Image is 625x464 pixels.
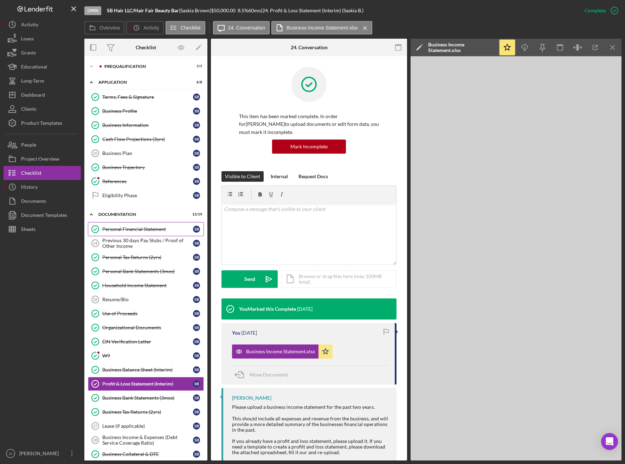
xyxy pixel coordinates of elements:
div: S B [193,254,200,261]
a: Profit & Loss Statement (Interim)SB [88,377,204,391]
button: Internal [267,171,291,182]
a: Business Tax Returns (2yrs)SB [88,405,204,419]
p: This item has been marked complete. In order for [PERSON_NAME] to upload documents or edit form d... [239,112,379,136]
div: Household Income Statement [102,283,193,288]
a: Organizational DocumentsSB [88,321,204,335]
div: Business Trajectory [102,165,193,170]
div: Business Collateral & DTE [102,451,193,457]
div: EIN Verification Letter [102,339,193,344]
div: S B [193,192,200,199]
div: 6 / 8 [189,80,202,84]
div: | [107,8,180,13]
div: Business Information [102,122,193,128]
div: $50,000.00 [211,8,238,13]
div: Personal Financial Statement [102,226,193,232]
div: Previous 30 days Pay Stubs / Proof of Other Income [102,238,193,249]
div: Eligibility Phase [102,193,193,198]
button: Business Income Statement.xlsx [271,21,372,34]
a: Personal Tax Returns (2yrs)SB [88,250,204,264]
div: S B [193,122,200,129]
label: Business Income Statement.xlsx [286,25,357,31]
div: S B [193,352,200,359]
tspan: 27 [93,424,97,428]
div: Business Profile [102,108,193,114]
button: Move Documents [232,366,295,384]
div: Open [84,6,101,15]
div: References [102,179,193,184]
tspan: 14 [93,241,97,245]
div: Business Balance Sheet (Interim) [102,367,193,373]
a: Business ProfileSB [88,104,204,118]
div: S B [193,423,200,430]
div: S B [193,366,200,373]
div: Business Income & Expenses (Debt Service Coverage Ratio) [102,434,193,446]
div: Cash Flow Projections (3yrs) [102,136,193,142]
div: [PERSON_NAME] [18,446,63,462]
tspan: 18 [93,297,97,302]
div: Lease (if applicable) [102,423,193,429]
div: S B [193,451,200,458]
div: [PERSON_NAME] [232,395,271,401]
a: Personal Financial StatementSB [88,222,204,236]
button: Checklist [166,21,205,34]
div: | 24. Profit & Loss Statement (Interim) (Saskia B.) [261,8,363,13]
a: Business Collateral & DTESB [88,447,204,461]
div: S B [193,338,200,345]
iframe: Document Preview [411,56,621,460]
a: Business TrajectorySB [88,160,204,174]
div: You [232,330,240,336]
a: W9SB [88,349,204,363]
div: Organizational Documents [102,325,193,330]
div: Checklist [136,45,156,50]
a: 14Previous 30 days Pay Stubs / Proof of Other IncomeSB [88,236,204,250]
div: Please upload a business income statement for the past two years. This should include all expense... [232,404,389,455]
a: Household Income StatementSB [88,278,204,292]
button: Request Docs [295,171,331,182]
div: Business Income Statement.xlsx [428,42,495,53]
div: S B [193,164,200,171]
a: Business Balance Sheet (Interim)SB [88,363,204,377]
a: 27Lease (if applicable)SB [88,419,204,433]
div: Business Bank Statements (3mos) [102,395,193,401]
div: Visible to Client [225,171,260,182]
div: 8.5 % [238,8,248,13]
div: S B [193,240,200,247]
div: 7 / 7 [189,64,202,69]
div: 13 / 19 [189,212,202,217]
div: S B [193,108,200,115]
div: Business Plan [102,150,193,156]
div: You Marked this Complete [239,306,296,312]
div: Prequalification [104,64,185,69]
div: Application [98,80,185,84]
div: Business Income Statement.xlsx [246,349,315,354]
a: EIN Verification LetterSB [88,335,204,349]
div: S B [193,296,200,303]
div: S B [193,94,200,101]
div: Personal Bank Statements (3mos) [102,269,193,274]
a: ReferencesSB [88,174,204,188]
